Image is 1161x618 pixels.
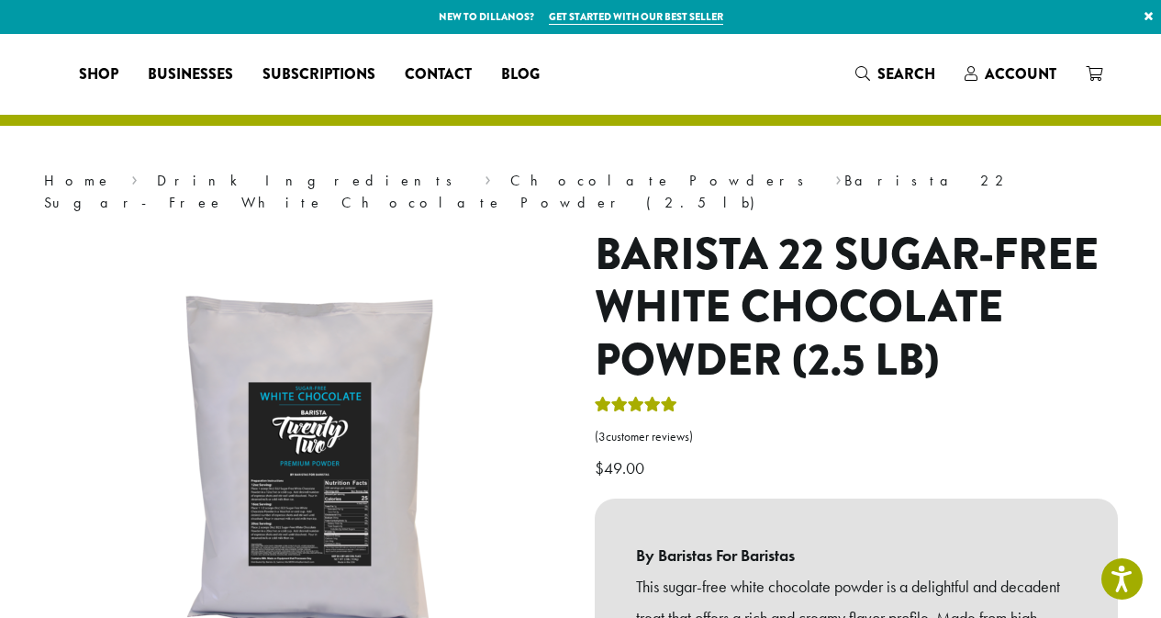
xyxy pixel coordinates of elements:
a: Shop [64,60,133,89]
a: Get started with our best seller [549,9,723,25]
b: By Baristas For Baristas [636,540,1077,571]
a: Chocolate Powders [510,171,816,190]
bdi: 49.00 [595,457,649,478]
span: Contact [405,63,472,86]
a: Drink Ingredients [157,171,464,190]
span: Businesses [148,63,233,86]
a: Search [841,59,950,89]
span: Shop [79,63,118,86]
span: › [835,163,842,192]
div: Rated 5.00 out of 5 [595,394,677,421]
span: 3 [598,429,606,444]
span: › [485,163,491,192]
span: Blog [501,63,540,86]
span: › [131,163,138,192]
h1: Barista 22 Sugar-Free White Chocolate Powder (2.5 lb) [595,229,1118,388]
span: Account [985,63,1056,84]
span: Search [877,63,935,84]
span: Subscriptions [262,63,375,86]
span: $ [595,457,604,478]
a: Home [44,171,112,190]
nav: Breadcrumb [44,170,1118,214]
a: (3customer reviews) [595,428,1118,446]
